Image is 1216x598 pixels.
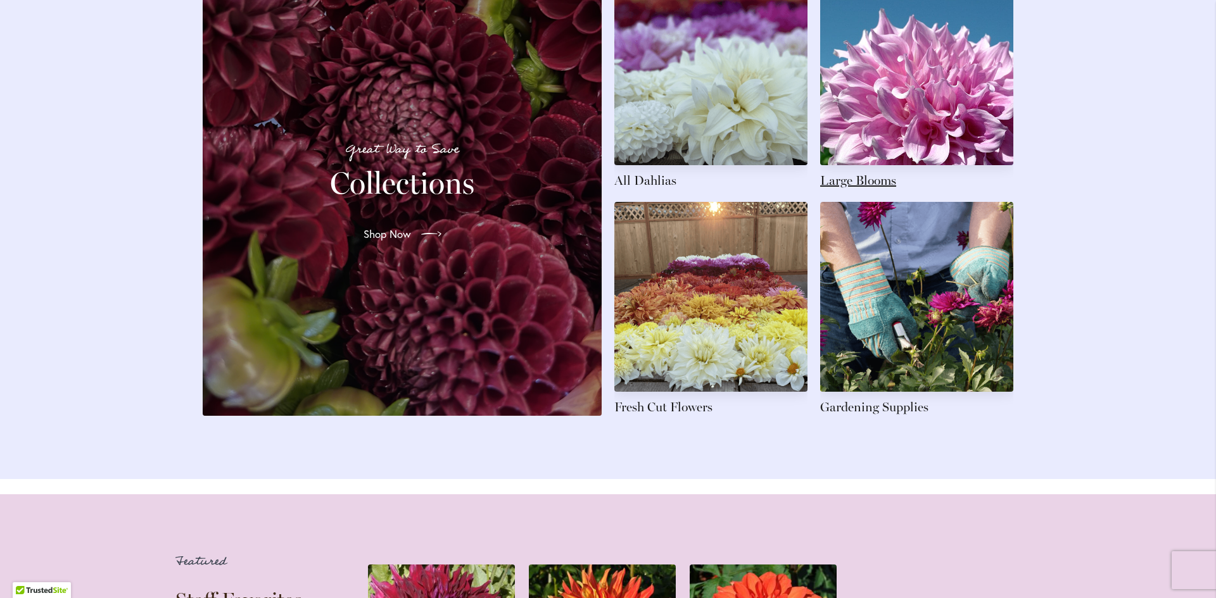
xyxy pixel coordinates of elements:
[364,227,411,242] span: Shop Now
[353,216,452,252] a: Shop Now
[175,551,329,572] p: Featured
[218,165,586,201] h2: Collections
[218,139,586,160] p: Great Way to Save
